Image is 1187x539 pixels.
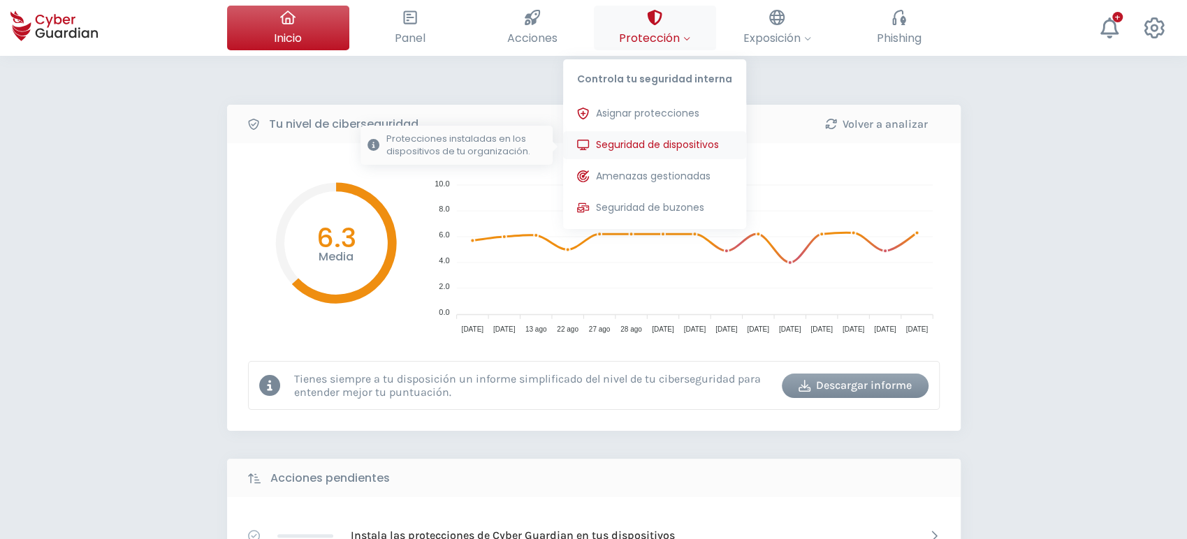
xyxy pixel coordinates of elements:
tspan: [DATE] [810,325,833,333]
div: Volver a analizar [814,116,940,133]
button: Volver a analizar [803,112,950,136]
span: Asignar protecciones [596,106,699,121]
tspan: 28 ago [620,325,642,333]
tspan: [DATE] [842,325,864,333]
p: Tienes siempre a tu disposición un informe simplificado del nivel de tu ciberseguridad para enten... [294,372,771,399]
tspan: [DATE] [652,325,674,333]
tspan: 10.0 [435,179,449,188]
span: Protección [619,29,690,47]
tspan: 13 ago [525,325,546,333]
tspan: 6.0 [439,230,449,239]
tspan: 4.0 [439,256,449,265]
p: Protecciones instaladas en los dispositivos de tu organización. [386,133,546,158]
p: Controla tu seguridad interna [563,59,746,93]
button: Inicio [227,6,349,50]
span: Exposición [743,29,811,47]
button: Phishing [838,6,961,50]
button: ProtecciónControla tu seguridad internaAsignar proteccionesSeguridad de dispositivosProtecciones ... [594,6,716,50]
tspan: [DATE] [461,325,483,333]
div: Descargar informe [792,377,918,394]
button: Asignar protecciones [563,100,746,128]
button: Acciones [472,6,594,50]
span: Acciones [507,29,558,47]
b: Acciones pendientes [270,470,390,487]
button: Amenazas gestionadas [563,163,746,191]
tspan: 8.0 [439,205,449,213]
tspan: [DATE] [747,325,769,333]
tspan: [DATE] [715,325,737,333]
tspan: [DATE] [778,325,801,333]
span: Panel [395,29,425,47]
span: Amenazas gestionadas [596,169,711,184]
div: + [1112,12,1123,22]
button: Panel [349,6,472,50]
button: Seguridad de buzones [563,194,746,222]
tspan: 22 ago [557,325,578,333]
span: Seguridad de buzones [596,200,704,215]
span: Seguridad de dispositivos [596,138,719,152]
tspan: 27 ago [588,325,610,333]
b: Tu nivel de ciberseguridad [269,116,418,133]
span: Inicio [274,29,302,47]
button: Exposición [716,6,838,50]
button: Descargar informe [782,374,929,398]
tspan: 0.0 [439,308,449,316]
tspan: [DATE] [683,325,706,333]
span: Phishing [877,29,922,47]
tspan: [DATE] [905,325,928,333]
tspan: [DATE] [874,325,896,333]
tspan: [DATE] [493,325,515,333]
tspan: 2.0 [439,282,449,290]
button: Seguridad de dispositivosProtecciones instaladas en los dispositivos de tu organización. [563,131,746,159]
